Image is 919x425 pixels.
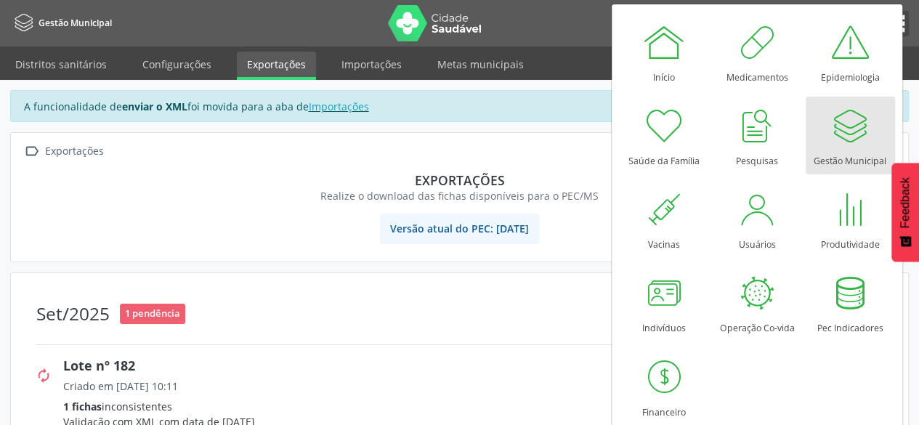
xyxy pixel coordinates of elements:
div: inconsistentes [63,399,896,414]
span: Gestão Municipal [39,17,112,29]
div: Criado em [DATE] 10:11 [63,379,896,394]
i:  [21,141,42,162]
a: Pesquisas [713,97,802,174]
a: Importações [309,100,369,113]
a: Epidemiologia [806,13,895,91]
button: Feedback - Mostrar pesquisa [891,163,919,262]
strong: enviar o XML [122,100,187,113]
div: Exportações [31,172,888,188]
div: Realize o download das fichas disponíveis para o PEC/MS [31,188,888,203]
a: Vacinas [620,180,709,258]
span: Feedback [899,177,912,228]
a: Exportações [237,52,316,80]
div: Set/2025 [36,303,110,324]
a: Gestão Municipal [10,11,112,35]
a: Produtividade [806,180,895,258]
a: Gestão Municipal [806,97,895,174]
a: Configurações [132,52,222,77]
a:  Exportações [21,141,106,162]
div: Exportações [42,141,106,162]
span: Versão atual do PEC: [DATE] [380,214,539,244]
a: Medicamentos [713,13,802,91]
a: Pec Indicadores [806,264,895,341]
a: Operação Co-vida [713,264,802,341]
div: Lote nº 182 [63,356,896,376]
span: 1 fichas [63,400,102,413]
div: A funcionalidade de foi movida para a aba de [10,90,909,122]
a: Saúde da Família [620,97,709,174]
a: Início [620,13,709,91]
a: Indivíduos [620,264,709,341]
i: autorenew [36,368,52,384]
a: Usuários [713,180,802,258]
span: 1 pendência [120,304,185,323]
a: Metas municipais [427,52,534,77]
a: Distritos sanitários [5,52,117,77]
a: Importações [331,52,412,77]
